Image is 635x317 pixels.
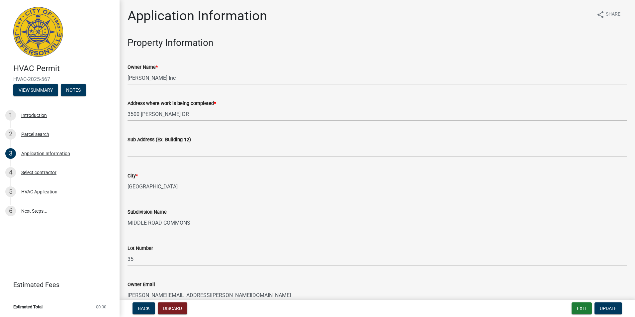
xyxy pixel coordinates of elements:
button: shareShare [591,8,626,21]
label: Lot Number [128,246,153,251]
span: Update [600,306,617,311]
span: Share [606,11,620,19]
h4: HVAC Permit [13,64,114,73]
div: HVAC Application [21,189,57,194]
button: Update [594,302,622,314]
button: Exit [572,302,592,314]
div: Parcel search [21,132,49,137]
i: share [596,11,604,19]
span: $0.00 [96,305,106,309]
wm-modal-confirm: Summary [13,88,58,93]
span: HVAC-2025-567 [13,76,106,82]
div: 3 [5,148,16,159]
label: Sub Address (Ex. Building 12) [128,138,191,142]
div: Introduction [21,113,47,118]
div: 5 [5,186,16,197]
div: 4 [5,167,16,178]
img: City of Jeffersonville, Indiana [13,7,63,57]
button: View Summary [13,84,58,96]
h3: Property Information [128,37,627,49]
div: 1 [5,110,16,121]
label: Owner Name [128,65,158,70]
div: 2 [5,129,16,140]
span: Estimated Total [13,305,43,309]
button: Discard [158,302,187,314]
span: Back [138,306,150,311]
button: Back [133,302,155,314]
label: City [128,174,138,178]
button: Notes [61,84,86,96]
a: Estimated Fees [5,278,109,291]
label: Subdivision Name [128,210,167,215]
div: 6 [5,206,16,216]
label: Owner Email [128,282,155,287]
label: Address where work is being completed [128,101,216,106]
div: Select contractor [21,170,56,175]
wm-modal-confirm: Notes [61,88,86,93]
h1: Application Information [128,8,267,24]
div: Application Information [21,151,70,156]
